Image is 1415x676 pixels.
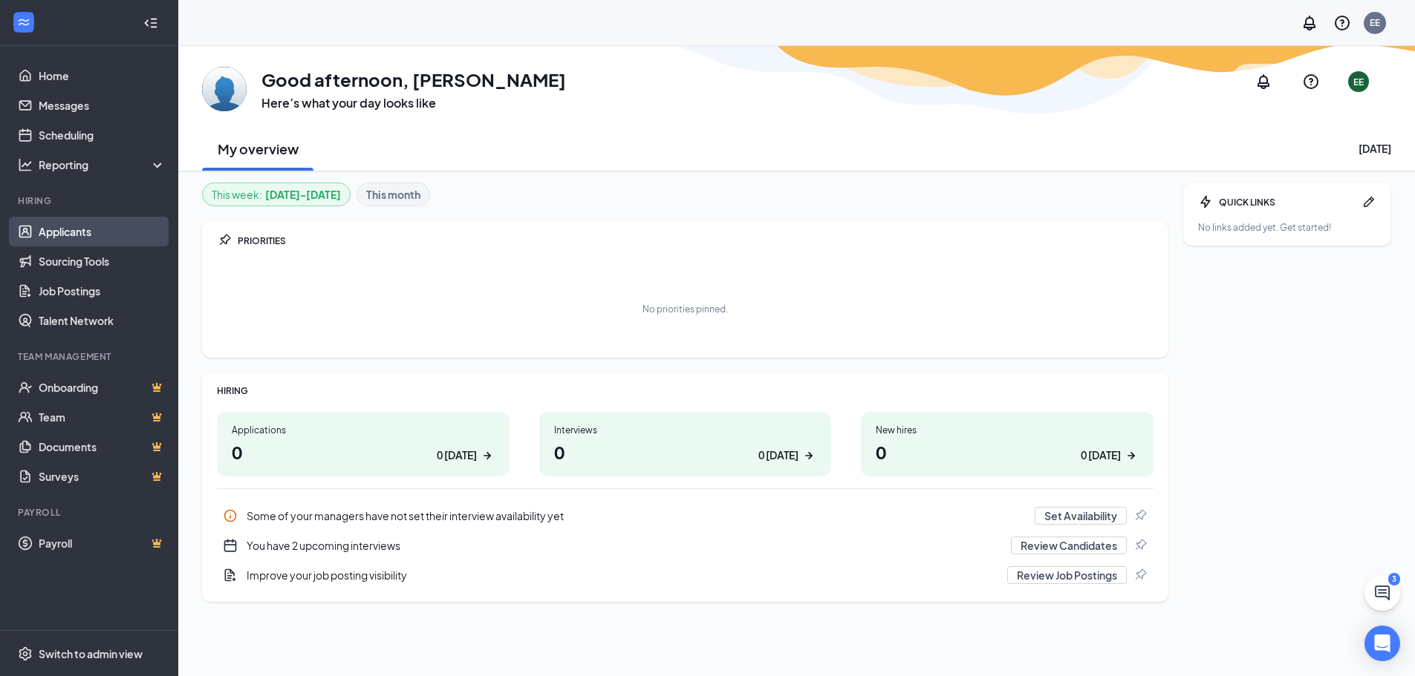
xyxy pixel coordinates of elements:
svg: QuestionInfo [1302,73,1320,91]
svg: DocumentAdd [223,568,238,583]
a: DocumentsCrown [39,432,166,462]
a: Scheduling [39,120,166,150]
a: Sourcing Tools [39,246,166,276]
div: Reporting [39,157,166,172]
button: Review Job Postings [1007,566,1127,584]
div: 0 [DATE] [758,447,798,463]
div: Improve your job posting visibility [247,568,998,583]
div: EE [1370,16,1380,29]
a: TeamCrown [39,402,166,432]
div: You have 2 upcoming interviews [217,531,1154,560]
svg: ArrowRight [1124,448,1139,463]
div: 0 [DATE] [1081,447,1121,463]
svg: Pen [1362,194,1376,209]
a: DocumentAddImprove your job posting visibilityReview Job PostingsPin [217,560,1154,590]
svg: ChatActive [1373,584,1391,602]
div: Some of your managers have not set their interview availability yet [247,508,1026,523]
div: 3 [1388,573,1400,585]
div: No priorities pinned. [643,303,728,315]
button: Set Availability [1035,507,1127,525]
button: ChatActive [1364,575,1400,611]
div: Applications [232,424,495,436]
svg: Notifications [1301,14,1318,32]
div: Switch to admin view [39,646,143,661]
div: You have 2 upcoming interviews [247,538,1002,553]
svg: WorkstreamLogo [16,15,31,30]
div: This week : [212,186,341,203]
a: CalendarNewYou have 2 upcoming interviewsReview CandidatesPin [217,531,1154,560]
a: SurveysCrown [39,462,166,491]
svg: Notifications [1255,73,1272,91]
svg: ArrowRight [480,448,495,463]
a: Talent Network [39,306,166,335]
a: PayrollCrown [39,528,166,558]
svg: Analysis [18,157,33,172]
svg: Pin [217,233,232,248]
b: [DATE] - [DATE] [265,186,341,203]
div: Open Intercom Messenger [1364,626,1400,661]
div: Payroll [18,506,163,519]
div: Interviews [554,424,817,436]
a: Applications00 [DATE]ArrowRight [217,412,510,476]
a: Interviews00 [DATE]ArrowRight [539,412,832,476]
h2: My overview [218,140,299,158]
a: New hires00 [DATE]ArrowRight [861,412,1154,476]
h1: 0 [554,439,817,465]
a: InfoSome of your managers have not set their interview availability yetSet AvailabilityPin [217,501,1154,531]
svg: CalendarNew [223,538,238,553]
div: [DATE] [1359,141,1391,156]
a: OnboardingCrown [39,373,166,402]
svg: Pin [1133,568,1148,583]
img: Ethen Espinoza [202,67,247,111]
div: 0 [DATE] [437,447,477,463]
a: Applicants [39,217,166,246]
svg: ArrowRight [801,448,816,463]
h1: 0 [232,439,495,465]
div: HIRING [217,384,1154,397]
a: Home [39,61,166,91]
div: EE [1353,76,1364,88]
a: Messages [39,91,166,120]
svg: Collapse [143,16,158,30]
div: QUICK LINKS [1219,196,1356,209]
button: Review Candidates [1011,536,1127,554]
div: New hires [876,424,1139,436]
b: This month [366,186,420,203]
svg: Pin [1133,538,1148,553]
div: Some of your managers have not set their interview availability yet [217,501,1154,531]
div: Improve your job posting visibility [217,560,1154,590]
svg: Bolt [1198,194,1213,209]
svg: Info [223,508,238,523]
a: Job Postings [39,276,166,306]
h1: Good afternoon, [PERSON_NAME] [261,67,566,92]
div: No links added yet. Get started! [1198,221,1376,234]
div: PRIORITIES [238,234,1154,247]
svg: Pin [1133,508,1148,523]
h3: Here’s what your day looks like [261,95,566,111]
div: Hiring [18,194,163,207]
svg: Settings [18,646,33,661]
svg: QuestionInfo [1333,14,1351,32]
div: Team Management [18,350,163,363]
h1: 0 [876,439,1139,465]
